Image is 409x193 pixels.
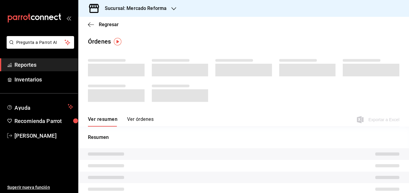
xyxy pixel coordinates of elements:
[114,38,121,45] img: Tooltip marker
[100,5,167,12] h3: Sucursal: Mercado Reforma
[14,132,73,140] span: [PERSON_NAME]
[88,22,119,27] button: Regresar
[127,116,154,127] button: Ver órdenes
[4,44,74,50] a: Pregunta a Parrot AI
[14,103,65,110] span: Ayuda
[14,117,73,125] span: Recomienda Parrot
[16,39,65,46] span: Pregunta a Parrot AI
[88,37,111,46] div: Órdenes
[99,22,119,27] span: Regresar
[7,184,73,191] span: Sugerir nueva función
[14,61,73,69] span: Reportes
[14,75,73,84] span: Inventarios
[88,134,399,141] p: Resumen
[88,116,154,127] div: navigation tabs
[66,16,71,20] button: open_drawer_menu
[88,116,117,127] button: Ver resumen
[7,36,74,49] button: Pregunta a Parrot AI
